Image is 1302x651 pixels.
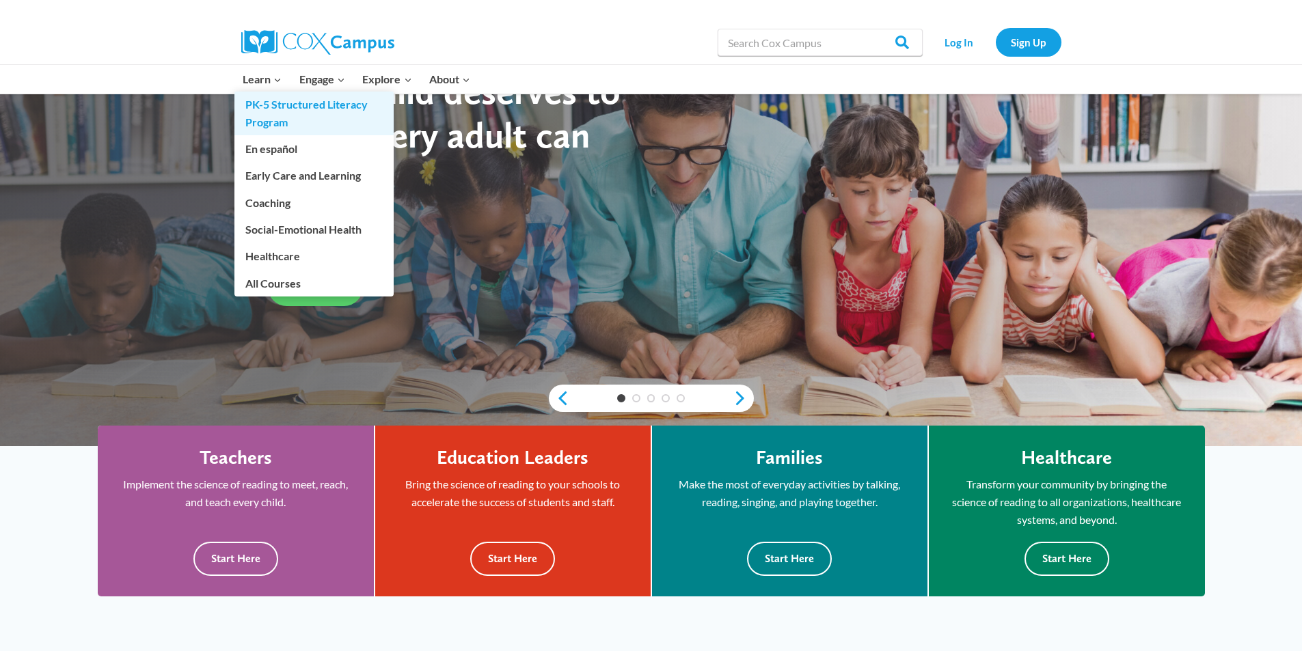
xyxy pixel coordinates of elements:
a: All Courses [234,270,394,296]
a: Log In [930,28,989,56]
a: Teachers Implement the science of reading to meet, reach, and teach every child. Start Here [98,426,374,596]
a: 1 [617,394,625,402]
input: Search Cox Campus [718,29,923,56]
a: previous [549,390,569,406]
a: 4 [662,394,670,402]
button: Start Here [193,542,278,575]
button: Child menu of Explore [354,65,421,94]
nav: Secondary Navigation [930,28,1061,56]
nav: Primary Navigation [234,65,479,94]
a: 5 [677,394,685,402]
a: Healthcare Transform your community by bringing the science of reading to all organizations, heal... [929,426,1205,596]
a: 3 [647,394,655,402]
p: Make the most of everyday activities by talking, reading, singing, and playing together. [673,475,907,510]
h4: Families [756,446,823,469]
p: Bring the science of reading to your schools to accelerate the success of students and staff. [396,475,630,510]
div: content slider buttons [549,385,754,412]
button: Start Here [747,542,832,575]
img: Cox Campus [241,30,394,55]
button: Child menu of Learn [234,65,291,94]
button: Start Here [1025,542,1109,575]
p: Implement the science of reading to meet, reach, and teach every child. [118,475,353,510]
a: Education Leaders Bring the science of reading to your schools to accelerate the success of stude... [375,426,651,596]
a: En español [234,136,394,162]
button: Child menu of Engage [290,65,354,94]
a: 2 [632,394,640,402]
strong: Every child deserves to read. Every adult can help. [268,69,621,199]
a: Healthcare [234,243,394,269]
h4: Education Leaders [437,446,588,469]
a: Early Care and Learning [234,163,394,189]
a: Sign Up [996,28,1061,56]
button: Child menu of About [420,65,479,94]
p: Transform your community by bringing the science of reading to all organizations, healthcare syst... [949,475,1184,528]
h4: Teachers [200,446,272,469]
a: Families Make the most of everyday activities by talking, reading, singing, and playing together.... [652,426,927,596]
button: Start Here [470,542,555,575]
a: Coaching [234,189,394,215]
a: PK-5 Structured Literacy Program [234,92,394,135]
a: Social-Emotional Health [234,217,394,243]
h4: Healthcare [1021,446,1112,469]
a: next [733,390,754,406]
